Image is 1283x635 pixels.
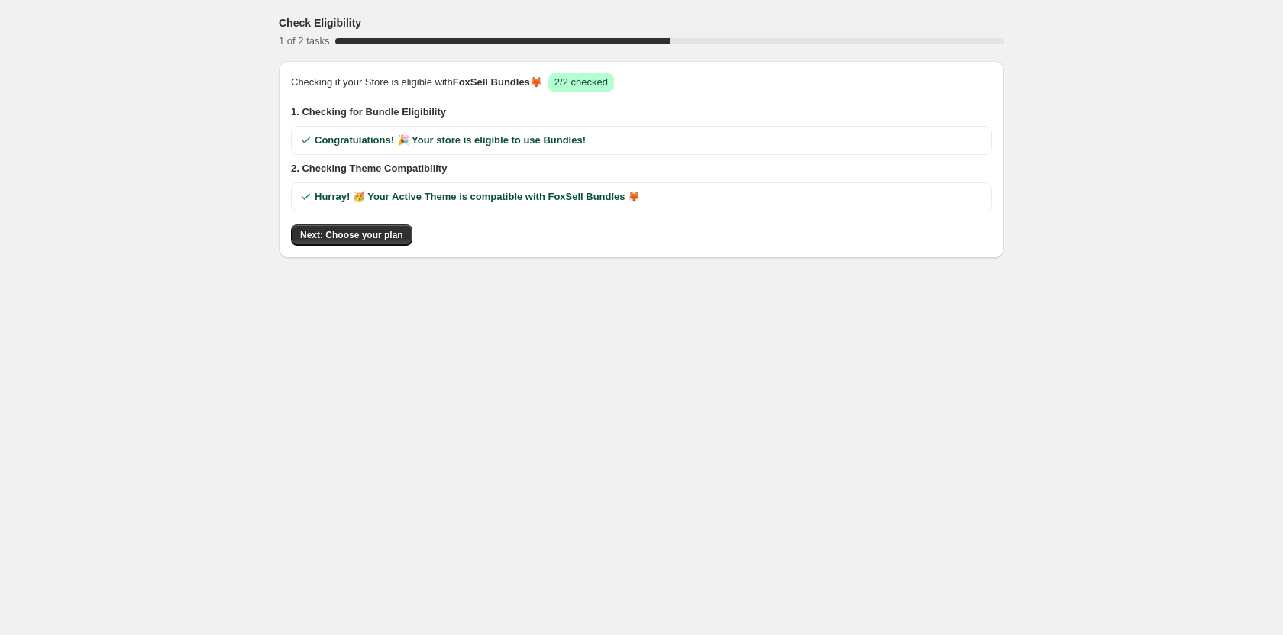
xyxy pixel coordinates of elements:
[300,229,403,241] span: Next: Choose your plan
[291,224,412,246] button: Next: Choose your plan
[315,133,586,148] span: Congratulations! 🎉 Your store is eligible to use Bundles!
[291,75,542,90] span: Checking if your Store is eligible with 🦊
[291,161,992,176] span: 2. Checking Theme Compatibility
[279,35,329,47] span: 1 of 2 tasks
[291,105,992,120] span: 1. Checking for Bundle Eligibility
[315,189,640,205] span: Hurray! 🥳 Your Active Theme is compatible with FoxSell Bundles 🦊
[554,76,608,88] span: 2/2 checked
[453,76,530,88] span: FoxSell Bundles
[279,15,361,31] h3: Check Eligibility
